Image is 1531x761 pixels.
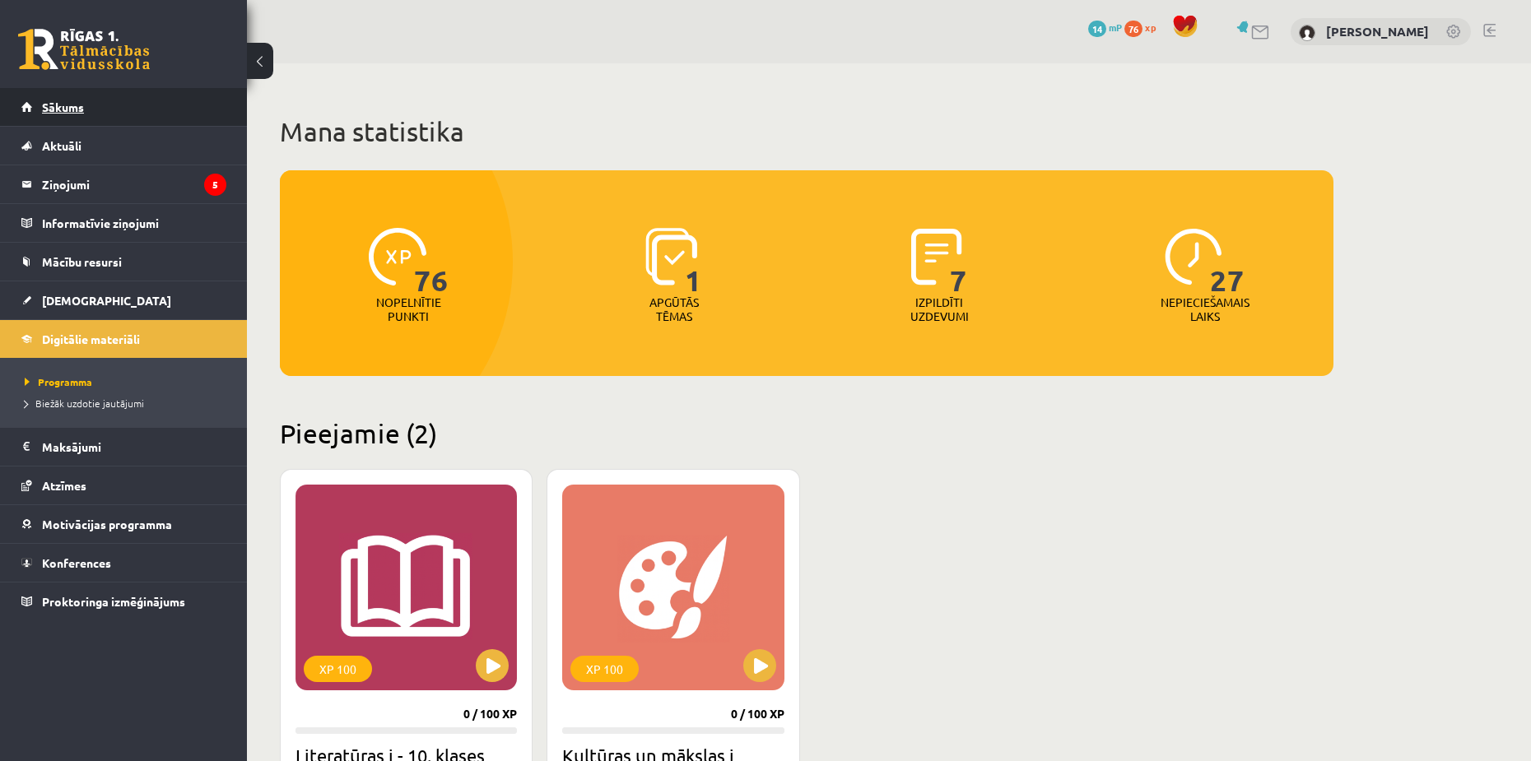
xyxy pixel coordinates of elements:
[25,374,230,389] a: Programma
[21,204,226,242] a: Informatīvie ziņojumi
[42,138,81,153] span: Aktuāli
[21,127,226,165] a: Aktuāli
[570,656,639,682] div: XP 100
[685,228,702,295] span: 1
[204,174,226,196] i: 5
[280,115,1333,148] h1: Mana statistika
[1165,228,1222,285] img: icon-clock-7be60019b62300814b6bd22b8e044499b485619524d84068768e800edab66f18.svg
[21,544,226,582] a: Konferences
[21,466,226,504] a: Atzīmes
[21,505,226,543] a: Motivācijas programma
[645,228,697,285] img: icon-learned-topics-4a711ccc23c960034f471b6e78daf4a3bad4a20eaf4de84257b87e66633f6470.svg
[1109,21,1122,34] span: mP
[1326,23,1429,39] a: [PERSON_NAME]
[42,165,226,203] legend: Ziņojumi
[25,397,144,410] span: Biežāk uzdotie jautājumi
[18,29,150,70] a: Rīgas 1. Tālmācības vidusskola
[907,295,971,323] p: Izpildīti uzdevumi
[21,281,226,319] a: [DEMOGRAPHIC_DATA]
[42,555,111,570] span: Konferences
[1299,25,1315,41] img: Tomass Niks Jansons
[1210,228,1245,295] span: 27
[369,228,426,285] img: icon-xp-0682a9bc20223a9ccc6f5883a126b849a74cddfe5390d2b41b4391c66f2066e7.svg
[414,228,449,295] span: 76
[1088,21,1122,34] a: 14 mP
[42,594,185,609] span: Proktoringa izmēģinājums
[21,243,226,281] a: Mācību resursi
[911,228,962,285] img: icon-completed-tasks-ad58ae20a441b2904462921112bc710f1caf180af7a3daa7317a5a94f2d26646.svg
[21,320,226,358] a: Digitālie materiāli
[21,165,226,203] a: Ziņojumi5
[21,88,226,126] a: Sākums
[42,517,172,531] span: Motivācijas programma
[1161,295,1249,323] p: Nepieciešamais laiks
[42,478,86,493] span: Atzīmes
[950,228,967,295] span: 7
[42,254,122,269] span: Mācību resursi
[1088,21,1106,37] span: 14
[21,582,226,620] a: Proktoringa izmēģinājums
[42,293,171,308] span: [DEMOGRAPHIC_DATA]
[25,375,92,388] span: Programma
[42,428,226,466] legend: Maksājumi
[642,295,706,323] p: Apgūtās tēmas
[42,100,84,114] span: Sākums
[304,656,372,682] div: XP 100
[42,204,226,242] legend: Informatīvie ziņojumi
[1145,21,1156,34] span: xp
[25,396,230,411] a: Biežāk uzdotie jautājumi
[42,332,140,346] span: Digitālie materiāli
[1124,21,1164,34] a: 76 xp
[21,428,226,466] a: Maksājumi
[280,417,1333,449] h2: Pieejamie (2)
[376,295,441,323] p: Nopelnītie punkti
[1124,21,1142,37] span: 76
